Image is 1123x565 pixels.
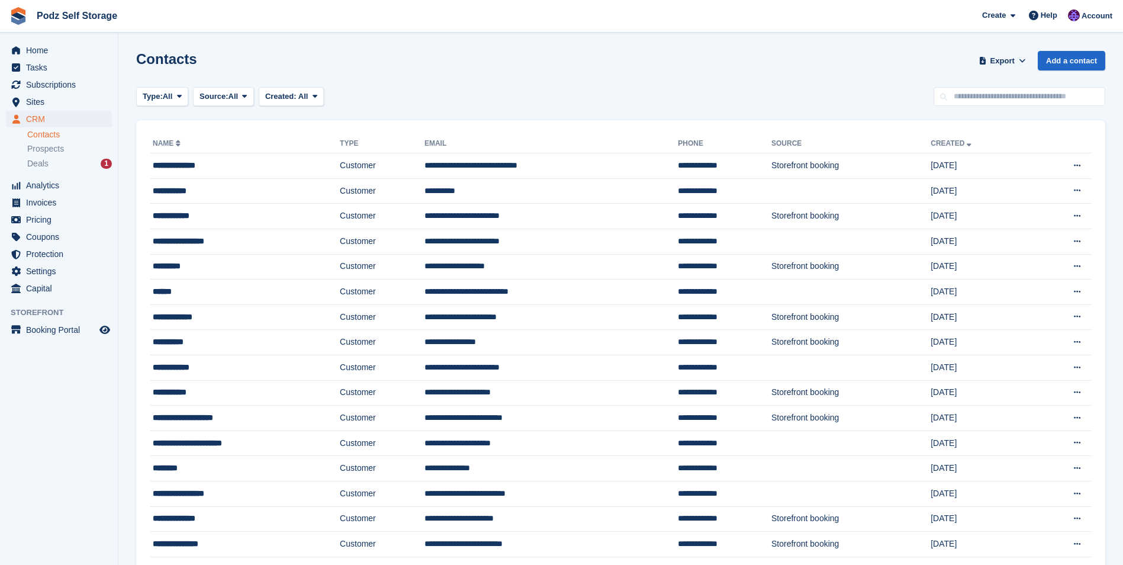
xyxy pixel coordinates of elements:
span: Booking Portal [26,322,97,338]
a: Add a contact [1038,51,1105,70]
img: Jawed Chowdhary [1068,9,1080,21]
a: menu [6,263,112,280]
td: [DATE] [931,506,1032,532]
a: menu [6,94,112,110]
td: Customer [340,330,424,355]
a: Name [153,139,183,147]
td: Storefront booking [771,330,931,355]
td: Customer [340,532,424,557]
span: Created: [265,92,297,101]
td: [DATE] [931,481,1032,506]
span: Protection [26,246,97,262]
td: Storefront booking [771,406,931,431]
td: [DATE] [931,229,1032,254]
a: menu [6,76,112,93]
button: Source: All [193,87,254,107]
span: All [229,91,239,102]
a: menu [6,42,112,59]
span: Type: [143,91,163,102]
span: Home [26,42,97,59]
td: [DATE] [931,380,1032,406]
td: [DATE] [931,355,1032,380]
span: Subscriptions [26,76,97,93]
td: Customer [340,431,424,456]
td: [DATE] [931,153,1032,179]
td: Storefront booking [771,254,931,280]
td: Customer [340,456,424,481]
td: Storefront booking [771,532,931,557]
span: Prospects [27,143,64,155]
a: menu [6,280,112,297]
span: Analytics [26,177,97,194]
td: Customer [340,380,424,406]
td: Customer [340,204,424,229]
a: Created [931,139,974,147]
button: Export [976,51,1028,70]
th: Source [771,134,931,153]
span: Source: [199,91,228,102]
td: Customer [340,153,424,179]
span: CRM [26,111,97,127]
button: Type: All [136,87,188,107]
td: Customer [340,304,424,330]
span: All [163,91,173,102]
button: Created: All [259,87,324,107]
td: Storefront booking [771,380,931,406]
td: [DATE] [931,406,1032,431]
td: [DATE] [931,254,1032,280]
span: Invoices [26,194,97,211]
td: [DATE] [931,456,1032,481]
td: [DATE] [931,178,1032,204]
td: Customer [340,280,424,305]
a: menu [6,177,112,194]
td: Customer [340,355,424,380]
a: menu [6,194,112,211]
td: Storefront booking [771,304,931,330]
a: Deals 1 [27,158,112,170]
td: Storefront booking [771,153,931,179]
span: All [298,92,308,101]
td: [DATE] [931,304,1032,330]
a: Preview store [98,323,112,337]
a: Contacts [27,129,112,140]
span: Tasks [26,59,97,76]
img: stora-icon-8386f47178a22dfd0bd8f6a31ec36ba5ce8667c1dd55bd0f319d3a0aa187defe.svg [9,7,27,25]
td: Customer [340,254,424,280]
td: Customer [340,406,424,431]
th: Type [340,134,424,153]
span: Sites [26,94,97,110]
span: Coupons [26,229,97,245]
a: menu [6,211,112,228]
td: Customer [340,481,424,506]
td: [DATE] [931,532,1032,557]
span: Settings [26,263,97,280]
a: menu [6,246,112,262]
td: [DATE] [931,280,1032,305]
td: [DATE] [931,431,1032,456]
span: Pricing [26,211,97,228]
span: Create [982,9,1006,21]
a: menu [6,322,112,338]
span: Help [1041,9,1057,21]
h1: Contacts [136,51,197,67]
span: Deals [27,158,49,169]
span: Account [1082,10,1112,22]
td: Storefront booking [771,506,931,532]
a: Prospects [27,143,112,155]
a: menu [6,229,112,245]
div: 1 [101,159,112,169]
td: Customer [340,506,424,532]
td: Customer [340,229,424,254]
a: menu [6,111,112,127]
th: Email [424,134,678,153]
td: Customer [340,178,424,204]
span: Export [990,55,1015,67]
th: Phone [678,134,771,153]
td: [DATE] [931,204,1032,229]
td: [DATE] [931,330,1032,355]
a: Podz Self Storage [32,6,122,25]
span: Storefront [11,307,118,319]
td: Storefront booking [771,204,931,229]
span: Capital [26,280,97,297]
a: menu [6,59,112,76]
